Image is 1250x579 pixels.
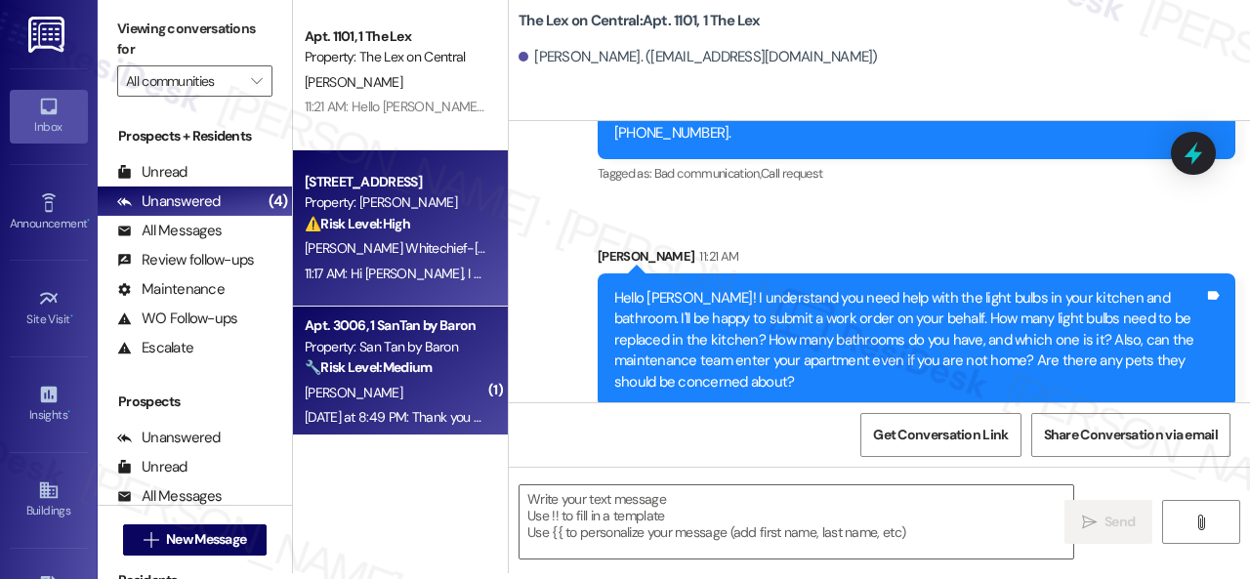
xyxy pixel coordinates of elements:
[98,392,292,412] div: Prospects
[1031,413,1230,457] button: Share Conversation via email
[117,221,222,241] div: All Messages
[305,26,485,47] div: Apt. 1101, 1 The Lex
[1044,425,1218,445] span: Share Conversation via email
[305,315,485,336] div: Apt. 3006, 1 SanTan by Baron
[117,338,193,358] div: Escalate
[598,159,1235,187] div: Tagged as:
[873,425,1008,445] span: Get Conversation Link
[519,47,878,67] div: [PERSON_NAME]. ([EMAIL_ADDRESS][DOMAIN_NAME])
[1104,512,1135,532] span: Send
[694,246,738,267] div: 11:21 AM
[117,486,222,507] div: All Messages
[117,279,225,300] div: Maintenance
[117,191,221,212] div: Unanswered
[117,428,221,448] div: Unanswered
[70,310,73,323] span: •
[1193,515,1208,530] i: 
[10,474,88,526] a: Buildings
[117,14,272,65] label: Viewing conversations for
[761,165,822,182] span: Call request
[166,529,246,550] span: New Message
[144,532,158,548] i: 
[654,165,761,182] span: Bad communication ,
[251,73,262,89] i: 
[123,524,268,556] button: New Message
[303,430,487,454] div: Archived on [DATE]
[305,73,402,91] span: [PERSON_NAME]
[98,126,292,146] div: Prospects + Residents
[117,162,187,183] div: Unread
[598,246,1235,273] div: [PERSON_NAME]
[305,47,485,67] div: Property: The Lex on Central
[305,172,485,192] div: [STREET_ADDRESS]
[117,250,254,270] div: Review follow-ups
[10,90,88,143] a: Inbox
[860,413,1021,457] button: Get Conversation Link
[305,337,485,357] div: Property: San Tan by Baron
[10,378,88,431] a: Insights •
[305,239,571,257] span: [PERSON_NAME] Whitechief-[PERSON_NAME]
[614,288,1204,393] div: Hello [PERSON_NAME]! I understand you need help with the light bulbs in your kitchen and bathroom...
[1064,500,1152,544] button: Send
[126,65,241,97] input: All communities
[305,192,485,213] div: Property: [PERSON_NAME]
[1082,515,1097,530] i: 
[305,384,402,401] span: [PERSON_NAME]
[10,282,88,335] a: Site Visit •
[305,358,432,376] strong: 🔧 Risk Level: Medium
[519,11,760,31] b: The Lex on Central: Apt. 1101, 1 The Lex
[117,457,187,477] div: Unread
[67,405,70,419] span: •
[264,186,292,217] div: (4)
[117,309,237,329] div: WO Follow-ups
[87,214,90,227] span: •
[305,215,410,232] strong: ⚠️ Risk Level: High
[28,17,68,53] img: ResiDesk Logo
